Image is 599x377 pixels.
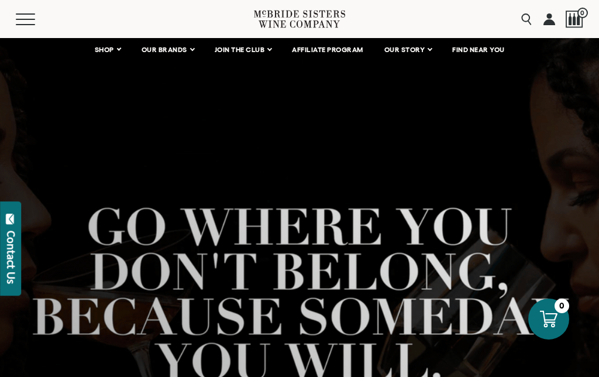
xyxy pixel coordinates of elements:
[5,231,17,284] div: Contact Us
[577,8,588,18] span: 0
[292,46,363,54] span: AFFILIATE PROGRAM
[452,46,505,54] span: FIND NEAR YOU
[284,38,371,61] a: AFFILIATE PROGRAM
[16,13,58,25] button: Mobile Menu Trigger
[87,38,128,61] a: SHOP
[215,46,265,54] span: JOIN THE CLUB
[207,38,279,61] a: JOIN THE CLUB
[134,38,201,61] a: OUR BRANDS
[555,299,569,313] div: 0
[384,46,425,54] span: OUR STORY
[142,46,187,54] span: OUR BRANDS
[377,38,439,61] a: OUR STORY
[95,46,115,54] span: SHOP
[445,38,512,61] a: FIND NEAR YOU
